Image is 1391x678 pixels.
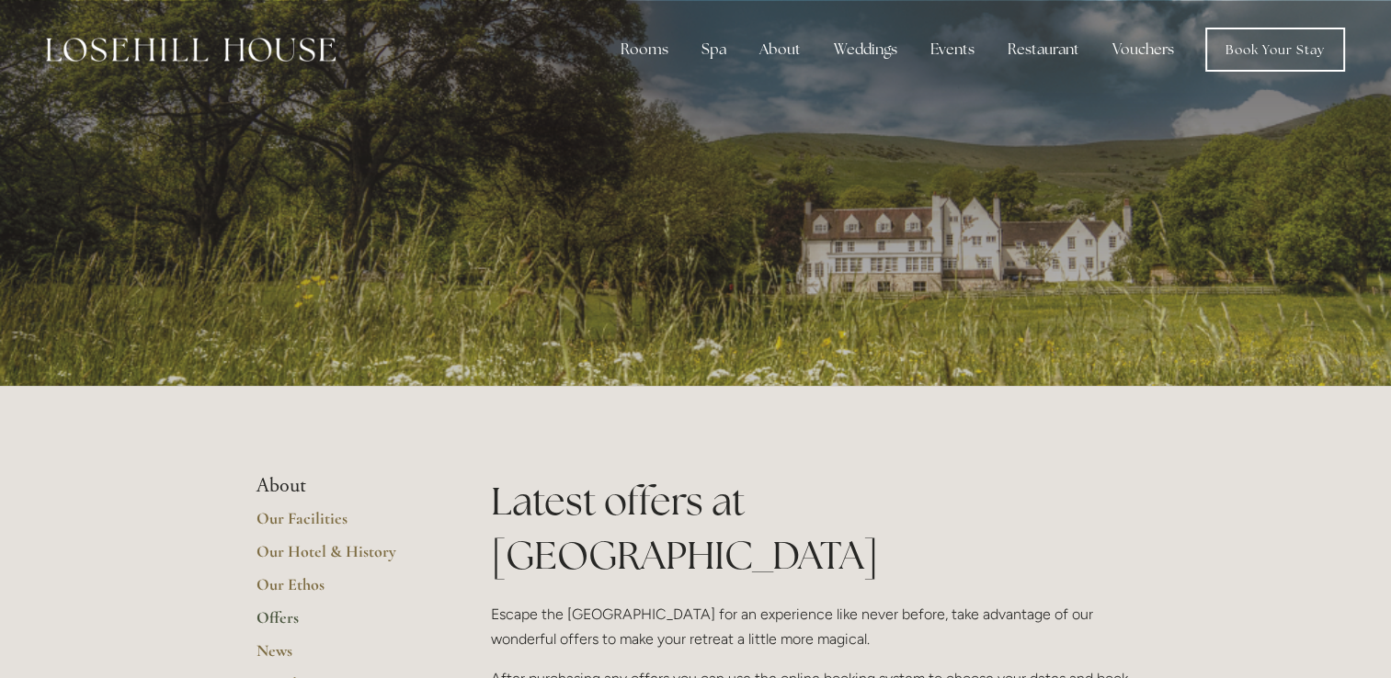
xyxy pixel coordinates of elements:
[46,38,336,62] img: Losehill House
[606,31,683,68] div: Rooms
[257,541,432,574] a: Our Hotel & History
[819,31,912,68] div: Weddings
[993,31,1094,68] div: Restaurant
[257,508,432,541] a: Our Facilities
[491,474,1135,582] h1: Latest offers at [GEOGRAPHIC_DATA]
[1205,28,1345,72] a: Book Your Stay
[916,31,989,68] div: Events
[687,31,741,68] div: Spa
[257,574,432,607] a: Our Ethos
[1098,31,1189,68] a: Vouchers
[257,607,432,640] a: Offers
[491,602,1135,651] p: Escape the [GEOGRAPHIC_DATA] for an experience like never before, take advantage of our wonderful...
[257,474,432,498] li: About
[257,640,432,673] a: News
[745,31,815,68] div: About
